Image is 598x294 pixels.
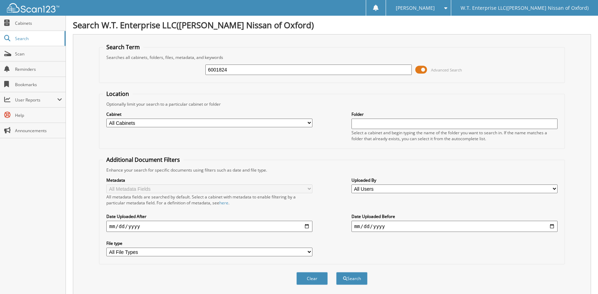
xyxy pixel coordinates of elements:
span: Announcements [15,128,62,134]
label: Uploaded By [351,177,558,183]
span: Cabinets [15,20,62,26]
span: Advanced Search [431,67,462,73]
div: Enhance your search for specific documents using filters such as date and file type. [103,167,561,173]
span: User Reports [15,97,57,103]
span: Search [15,36,61,42]
input: start [106,221,312,232]
legend: Search Term [103,43,143,51]
div: Optionally limit your search to a particular cabinet or folder [103,101,561,107]
label: Cabinet [106,111,312,117]
button: Search [336,272,368,285]
legend: Additional Document Filters [103,156,183,164]
img: scan123-logo-white.svg [7,3,59,13]
label: Date Uploaded After [106,213,312,219]
label: Metadata [106,177,312,183]
span: Help [15,112,62,118]
a: here [219,200,228,206]
span: Reminders [15,66,62,72]
span: Bookmarks [15,82,62,88]
label: Date Uploaded Before [351,213,558,219]
h1: Search W.T. Enterprise LLC([PERSON_NAME] Nissan of Oxford) [73,19,591,31]
span: Scan [15,51,62,57]
input: end [351,221,558,232]
div: Searches all cabinets, folders, files, metadata, and keywords [103,54,561,60]
button: Clear [296,272,328,285]
span: W.T. Enterprise LLC([PERSON_NAME] Nissan of Oxford) [461,6,589,10]
label: Folder [351,111,558,117]
div: All metadata fields are searched by default. Select a cabinet with metadata to enable filtering b... [106,194,312,206]
span: [PERSON_NAME] [396,6,435,10]
div: Select a cabinet and begin typing the name of the folder you want to search in. If the name match... [351,130,558,142]
label: File type [106,240,312,246]
legend: Location [103,90,133,98]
